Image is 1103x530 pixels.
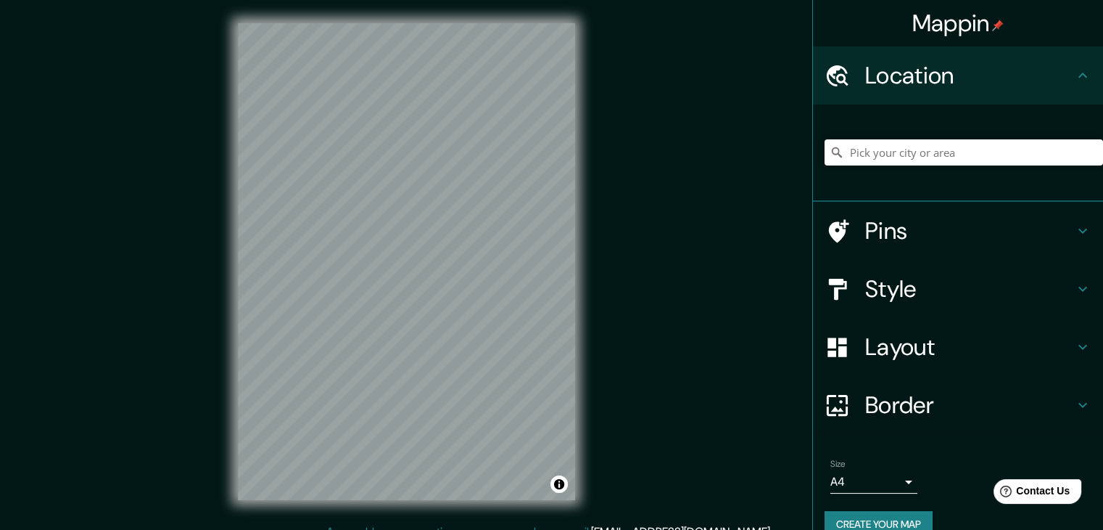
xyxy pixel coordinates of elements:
button: Toggle attribution [550,476,568,493]
div: Pins [813,202,1103,260]
img: pin-icon.png [992,20,1004,31]
label: Size [830,458,846,470]
div: Style [813,260,1103,318]
div: Layout [813,318,1103,376]
iframe: Help widget launcher [974,473,1087,514]
h4: Mappin [912,9,1004,38]
div: Location [813,46,1103,105]
h4: Border [865,391,1074,420]
canvas: Map [238,23,575,500]
div: A4 [830,470,917,494]
h4: Location [865,61,1074,90]
input: Pick your city or area [825,139,1103,166]
div: Border [813,376,1103,434]
h4: Pins [865,216,1074,245]
h4: Layout [865,333,1074,362]
h4: Style [865,274,1074,303]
